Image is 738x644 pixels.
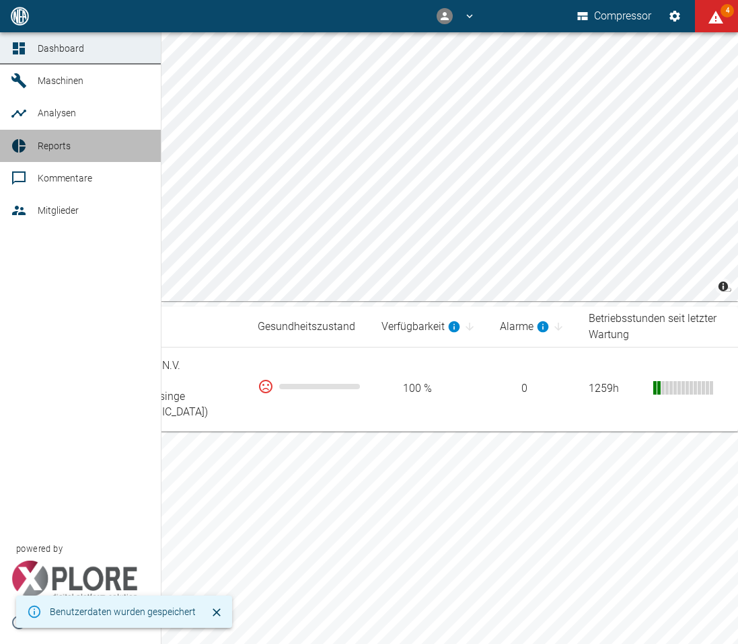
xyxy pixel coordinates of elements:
canvas: Map [38,32,738,301]
span: 100 % [381,381,478,397]
button: Compressor [575,4,655,28]
span: Dashboard [38,43,84,54]
span: Maschinen [38,75,83,86]
button: gasunie@neaxplore.com [435,5,478,27]
div: 1259 h [589,381,642,397]
div: 0 % [258,378,360,395]
span: 0 [500,381,567,397]
img: Xplore Logo [11,561,138,601]
span: powered by [16,542,63,555]
th: Gesundheitszustand [247,307,371,348]
div: Benutzerdaten wurden gespeichert [50,600,196,624]
button: Schließen [207,602,227,622]
a: new /analyses/list/0 [139,108,150,119]
span: Analysen [38,108,76,118]
span: Reports [38,140,71,151]
div: berechnet für die letzten 7 Tage [381,319,461,335]
td: 909000886_ N.V. Nederlandse Gasunie_Eursinge ([GEOGRAPHIC_DATA]) [89,348,247,432]
button: Einstellungen [663,4,687,28]
a: new /machines [139,76,150,87]
img: logo [9,7,30,25]
div: berechnet für die letzten 7 Tage [500,319,550,335]
span: 4 [721,4,734,17]
span: Mitglieder [38,205,79,216]
span: Kommentare [38,173,92,184]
